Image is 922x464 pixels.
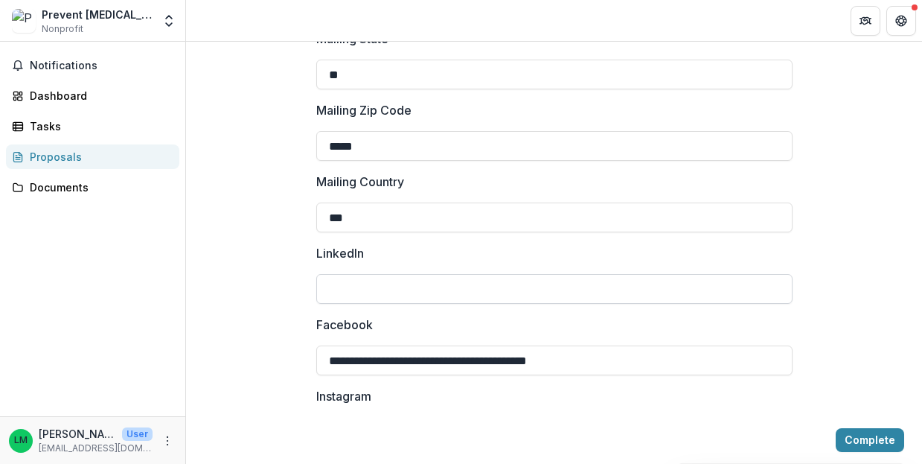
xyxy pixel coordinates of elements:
div: Dashboard [30,88,167,104]
button: Partners [851,6,880,36]
button: Notifications [6,54,179,77]
div: Prevent [MEDICAL_DATA] [US_STATE], Inc. [42,7,153,22]
p: LinkedIn [316,244,364,262]
div: Proposals [30,149,167,165]
p: [PERSON_NAME] [39,426,116,442]
p: User [122,428,153,441]
a: Proposals [6,144,179,169]
p: Facebook [316,316,373,334]
p: Instagram [316,387,371,405]
a: Tasks [6,114,179,139]
p: [EMAIL_ADDRESS][DOMAIN_NAME] [39,442,153,455]
button: More [159,432,176,450]
span: Nonprofit [42,22,83,36]
p: Mailing Country [316,173,404,191]
button: Get Help [886,6,916,36]
a: Dashboard [6,83,179,108]
a: Documents [6,175,179,200]
button: Complete [836,428,904,452]
span: Notifications [30,60,173,72]
div: Lisa Morgan-Klepeis [14,436,28,445]
p: Mailing Zip Code [316,101,412,119]
div: Tasks [30,118,167,134]
div: Documents [30,179,167,195]
button: Open entity switcher [159,6,179,36]
img: Prevent Child Abuse New York, Inc. [12,9,36,33]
